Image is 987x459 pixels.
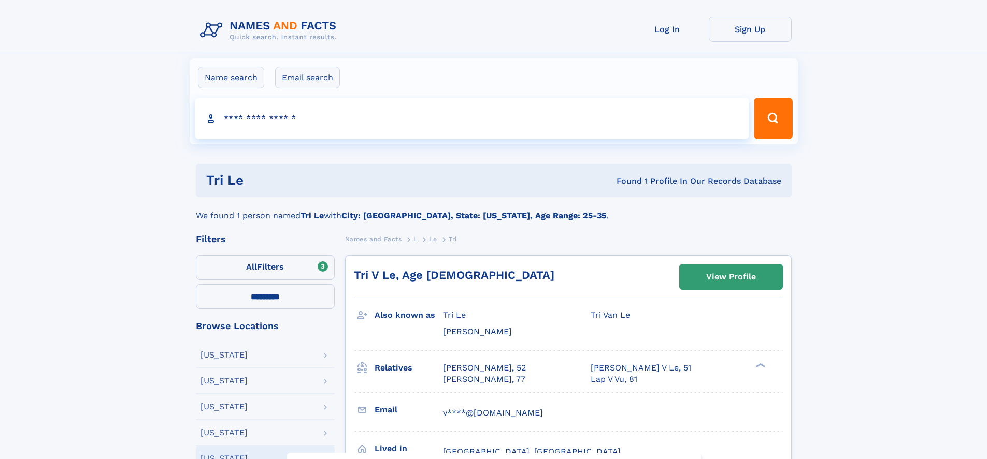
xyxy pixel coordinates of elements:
label: Filters [196,255,335,280]
div: Found 1 Profile In Our Records Database [430,175,781,187]
button: Search Button [754,98,792,139]
h3: Also known as [375,306,443,324]
div: View Profile [706,265,756,289]
a: Log In [626,17,709,42]
div: ❯ [753,362,766,368]
a: Le [429,232,437,245]
h1: Tri Le [206,174,430,187]
span: Tri Le [443,310,466,320]
a: [PERSON_NAME], 77 [443,374,525,385]
b: Tri Le [301,211,324,220]
label: Email search [275,67,340,88]
a: Names and Facts [345,232,402,245]
img: Logo Names and Facts [196,17,345,45]
label: Name search [198,67,264,88]
span: [GEOGRAPHIC_DATA], [GEOGRAPHIC_DATA] [443,447,621,456]
a: [PERSON_NAME] V Le, 51 [591,362,691,374]
h3: Relatives [375,359,443,377]
span: [PERSON_NAME] [443,327,512,336]
div: [US_STATE] [201,403,248,411]
a: Sign Up [709,17,792,42]
b: City: [GEOGRAPHIC_DATA], State: [US_STATE], Age Range: 25-35 [341,211,606,220]
span: Le [429,235,437,243]
a: [PERSON_NAME], 52 [443,362,526,374]
span: Tri [449,235,457,243]
span: L [413,235,418,243]
div: [US_STATE] [201,351,248,359]
h3: Email [375,401,443,419]
input: search input [195,98,750,139]
a: View Profile [680,264,782,289]
span: All [246,262,257,272]
div: Filters [196,234,335,244]
a: Tri V Le, Age [DEMOGRAPHIC_DATA] [354,269,554,282]
a: Lap V Vu, 81 [591,374,637,385]
div: We found 1 person named with . [196,197,792,222]
span: Tri Van Le [591,310,630,320]
div: [US_STATE] [201,377,248,385]
a: L [413,232,418,245]
div: Browse Locations [196,321,335,331]
h3: Lived in [375,440,443,457]
div: [US_STATE] [201,428,248,437]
